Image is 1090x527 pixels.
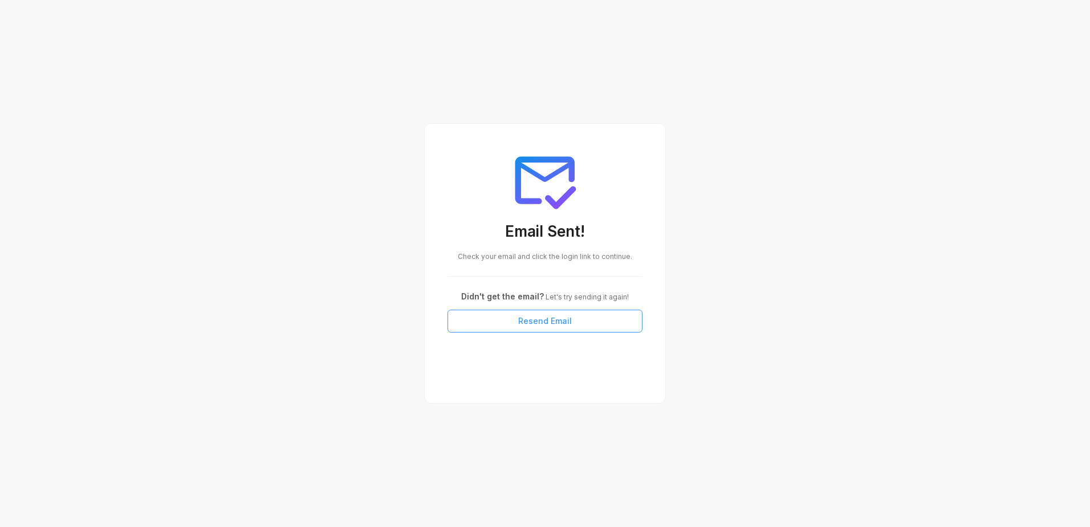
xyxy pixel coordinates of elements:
[518,315,572,327] span: Resend Email
[544,293,629,301] span: Let's try sending it again!
[461,291,544,301] span: Didn't get the email?
[448,222,642,243] h3: Email Sent!
[448,310,642,333] button: Resend Email
[458,252,632,261] span: Check your email and click the login link to continue.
